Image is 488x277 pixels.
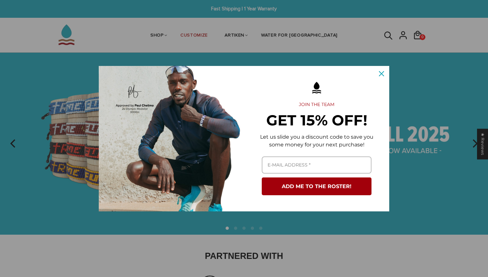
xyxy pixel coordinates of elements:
input: Email field [262,156,371,174]
p: Let us slide you a discount code to save you some money for your next purchase! [254,133,379,149]
strong: GET 15% OFF! [266,111,367,129]
svg: close icon [379,71,384,76]
button: ADD ME TO THE ROSTER! [262,177,371,195]
h2: JOIN THE TEAM [254,102,379,108]
button: Close [374,66,389,81]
